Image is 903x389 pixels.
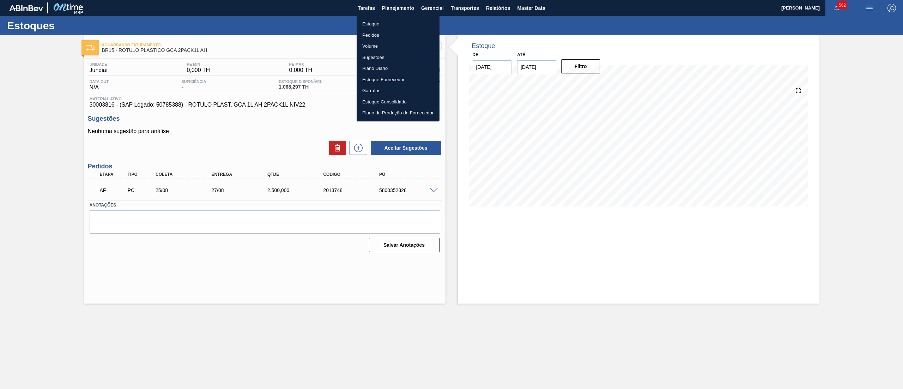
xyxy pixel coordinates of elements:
[357,63,440,74] a: Plano Diário
[357,18,440,30] a: Estoque
[357,52,440,63] a: Sugestões
[357,30,440,41] a: Pedidos
[357,96,440,108] a: Estoque Consolidado
[357,107,440,119] a: Plano de Produção do Fornecedor
[357,74,440,85] a: Estoque Fornecedor
[357,85,440,96] a: Garrafas
[357,41,440,52] a: Volume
